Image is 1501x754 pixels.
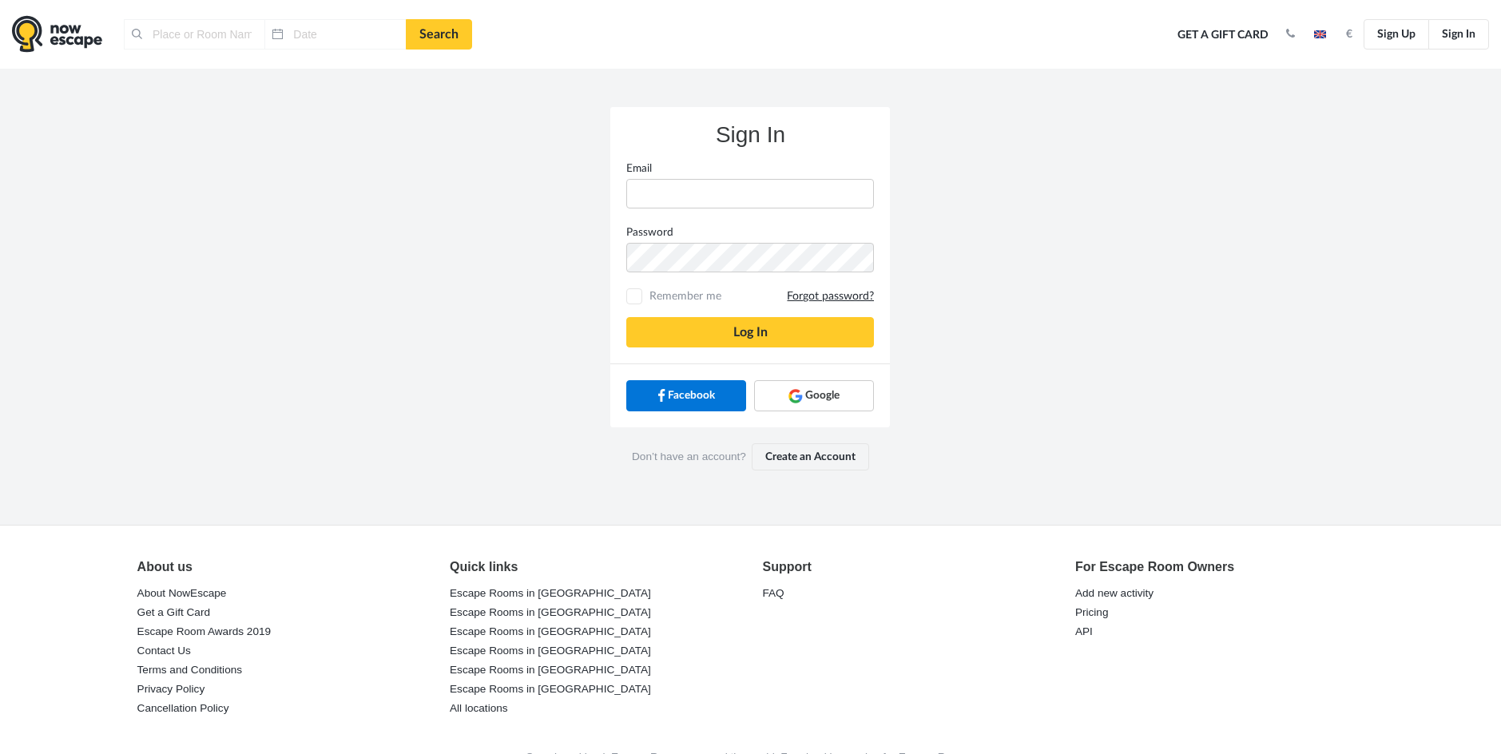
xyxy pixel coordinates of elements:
[629,292,640,302] input: Remember meForgot password?
[406,19,472,50] a: Search
[137,582,227,605] a: About NowEscape
[137,697,229,720] a: Cancellation Policy
[450,678,651,700] a: Escape Rooms in [GEOGRAPHIC_DATA]
[752,443,869,470] a: Create an Account
[762,582,784,605] a: FAQ
[1428,19,1489,50] a: Sign In
[668,387,715,403] span: Facebook
[137,659,242,681] a: Terms and Conditions
[1075,621,1093,643] a: API
[137,678,205,700] a: Privacy Policy
[124,19,264,50] input: Place or Room Name
[1346,29,1352,40] strong: €
[1364,19,1429,50] a: Sign Up
[1075,601,1109,624] a: Pricing
[450,640,651,662] a: Escape Rooms in [GEOGRAPHIC_DATA]
[1075,582,1154,605] a: Add new activity
[1338,26,1360,42] button: €
[450,601,651,624] a: Escape Rooms in [GEOGRAPHIC_DATA]
[1314,30,1326,38] img: en.jpg
[450,558,738,577] div: Quick links
[450,697,508,720] a: All locations
[137,640,191,662] a: Contact Us
[626,123,874,148] h3: Sign In
[626,317,874,347] button: Log In
[762,558,1050,577] div: Support
[1075,558,1364,577] div: For Escape Room Owners
[137,621,272,643] a: Escape Room Awards 2019
[450,582,651,605] a: Escape Rooms in [GEOGRAPHIC_DATA]
[12,15,102,53] img: logo
[805,387,840,403] span: Google
[264,19,405,50] input: Date
[626,380,746,411] a: Facebook
[137,558,426,577] div: About us
[450,621,651,643] a: Escape Rooms in [GEOGRAPHIC_DATA]
[614,161,886,177] label: Email
[1172,18,1274,53] a: Get a Gift Card
[645,288,874,304] span: Remember me
[610,427,890,486] div: Don’t have an account?
[450,659,651,681] a: Escape Rooms in [GEOGRAPHIC_DATA]
[137,601,210,624] a: Get a Gift Card
[787,289,874,304] a: Forgot password?
[754,380,874,411] a: Google
[614,224,886,240] label: Password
